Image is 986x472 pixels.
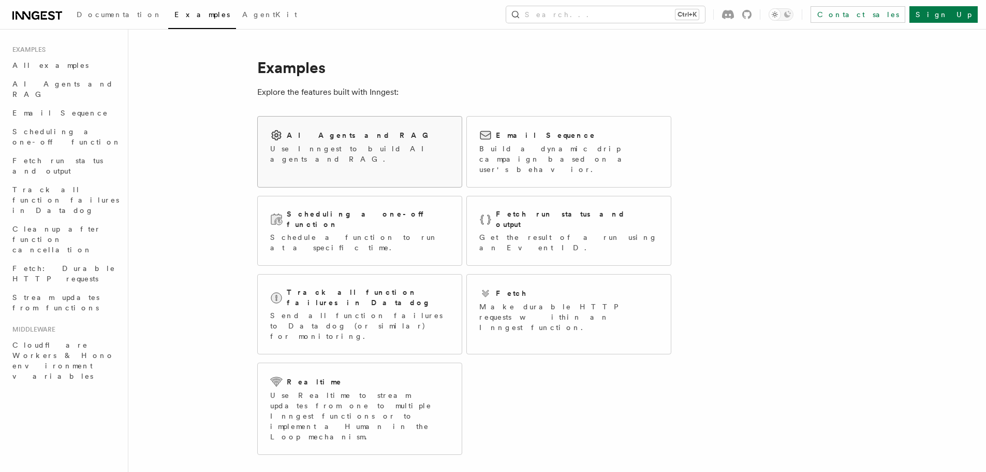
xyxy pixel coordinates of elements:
[270,144,449,164] p: Use Inngest to build AI agents and RAG.
[811,6,905,23] a: Contact sales
[496,288,527,298] h2: Fetch
[466,274,671,354] a: FetchMake durable HTTP requests within an Inngest function.
[70,3,168,28] a: Documentation
[466,196,671,266] a: Fetch run status and outputGet the result of a run using an Event ID.
[270,390,449,442] p: Use Realtime to stream updates from one to multiple Inngest functions or to implement a Human in ...
[236,3,303,28] a: AgentKit
[270,310,449,341] p: Send all function failures to Datadog (or similar) for monitoring.
[8,288,122,317] a: Stream updates from functions
[8,220,122,259] a: Cleanup after function cancellation
[8,336,122,385] a: Cloudflare Workers & Hono environment variables
[8,104,122,122] a: Email Sequence
[12,109,108,117] span: Email Sequence
[257,274,462,354] a: Track all function failures in DatadogSend all function failures to Datadog (or similar) for moni...
[8,56,122,75] a: All examples
[257,85,671,99] p: Explore the features built with Inngest:
[769,8,793,21] button: Toggle dark mode
[287,209,449,230] h2: Scheduling a one-off function
[257,58,671,77] h1: Examples
[8,180,122,220] a: Track all function failures in Datadog
[479,302,658,333] p: Make durable HTTP requests within an Inngest function.
[287,287,449,308] h2: Track all function failures in Datadog
[270,232,449,253] p: Schedule a function to run at a specific time.
[12,127,121,146] span: Scheduling a one-off function
[287,130,434,140] h2: AI Agents and RAG
[242,10,297,19] span: AgentKit
[8,122,122,151] a: Scheduling a one-off function
[168,3,236,29] a: Examples
[12,341,114,380] span: Cloudflare Workers & Hono environment variables
[8,325,55,334] span: Middleware
[174,10,230,19] span: Examples
[479,232,658,253] p: Get the result of a run using an Event ID.
[12,225,101,254] span: Cleanup after function cancellation
[909,6,978,23] a: Sign Up
[12,185,119,214] span: Track all function failures in Datadog
[479,144,658,175] p: Build a dynamic drip campaign based on a user's behavior.
[8,46,46,54] span: Examples
[77,10,162,19] span: Documentation
[8,75,122,104] a: AI Agents and RAG
[8,259,122,288] a: Fetch: Durable HTTP requests
[287,377,342,387] h2: Realtime
[12,61,89,69] span: All examples
[496,130,596,140] h2: Email Sequence
[8,151,122,180] a: Fetch run status and output
[257,116,462,188] a: AI Agents and RAGUse Inngest to build AI agents and RAG.
[466,116,671,188] a: Email SequenceBuild a dynamic drip campaign based on a user's behavior.
[675,9,699,20] kbd: Ctrl+K
[12,264,115,283] span: Fetch: Durable HTTP requests
[257,196,462,266] a: Scheduling a one-off functionSchedule a function to run at a specific time.
[12,80,113,98] span: AI Agents and RAG
[496,209,658,230] h2: Fetch run status and output
[12,293,99,312] span: Stream updates from functions
[506,6,705,23] button: Search...Ctrl+K
[12,156,103,175] span: Fetch run status and output
[257,363,462,455] a: RealtimeUse Realtime to stream updates from one to multiple Inngest functions or to implement a H...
